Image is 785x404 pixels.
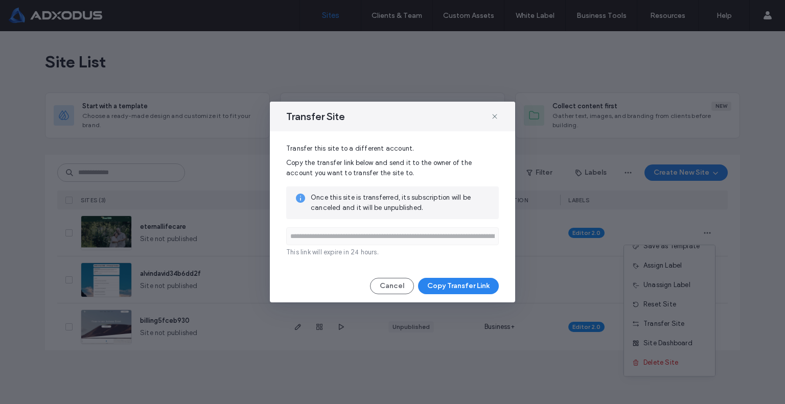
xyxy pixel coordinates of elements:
[286,110,345,123] span: Transfer Site
[23,7,44,16] span: Help
[370,278,414,294] button: Cancel
[286,248,379,256] span: This link will expire in 24 hours.
[286,159,472,177] span: Copy the transfer link below and send it to the owner of the account you want to transfer the sit...
[286,144,499,154] span: Transfer this site to a different account.
[311,193,491,213] span: Once this site is transferred, its subscription will be canceled and it will be unpublished.
[418,278,499,294] button: Copy Transfer Link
